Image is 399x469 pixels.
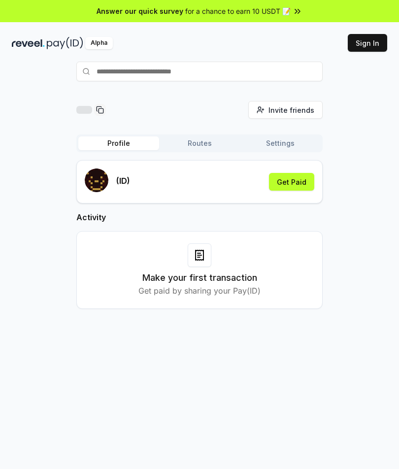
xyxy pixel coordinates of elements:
h2: Activity [76,211,323,223]
button: Get Paid [269,173,314,191]
span: Answer our quick survey [97,6,183,16]
button: Settings [240,136,321,150]
p: (ID) [116,175,130,187]
img: pay_id [47,37,83,49]
div: Alpha [85,37,113,49]
span: for a chance to earn 10 USDT 📝 [185,6,291,16]
button: Profile [78,136,159,150]
h3: Make your first transaction [142,271,257,285]
button: Invite friends [248,101,323,119]
span: Invite friends [268,105,314,115]
button: Sign In [348,34,387,52]
img: reveel_dark [12,37,45,49]
p: Get paid by sharing your Pay(ID) [138,285,261,297]
button: Routes [159,136,240,150]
